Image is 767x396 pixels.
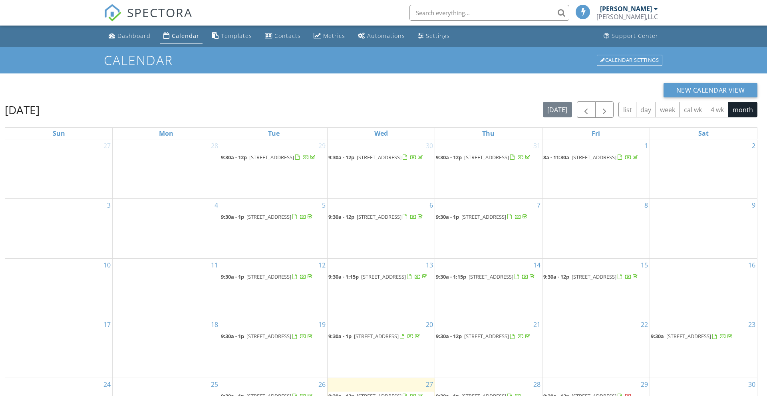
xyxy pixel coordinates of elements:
[105,199,112,212] a: Go to August 3, 2025
[436,213,529,220] a: 9:30a - 1p [STREET_ADDRESS]
[542,139,650,199] td: Go to August 1, 2025
[436,272,541,282] a: 9:30a - 1:15p [STREET_ADDRESS]
[221,333,314,340] a: 9:30a - 1p [STREET_ADDRESS]
[221,332,326,341] a: 9:30a - 1p [STREET_ADDRESS]
[532,378,542,391] a: Go to August 28, 2025
[328,273,429,280] a: 9:30a - 1:15p [STREET_ADDRESS]
[172,32,199,40] div: Calendar
[435,139,542,199] td: Go to July 31, 2025
[639,318,650,331] a: Go to August 22, 2025
[596,54,663,67] a: Calendar Settings
[5,318,113,378] td: Go to August 17, 2025
[357,213,401,220] span: [STREET_ADDRESS]
[220,258,328,318] td: Go to August 12, 2025
[747,259,757,271] a: Go to August 16, 2025
[367,32,405,40] div: Automations
[636,102,656,117] button: day
[221,154,317,161] a: 9:30a - 12p [STREET_ADDRESS]
[357,154,401,161] span: [STREET_ADDRESS]
[113,258,220,318] td: Go to August 11, 2025
[643,199,650,212] a: Go to August 8, 2025
[209,378,220,391] a: Go to August 25, 2025
[436,213,459,220] span: 9:30a - 1p
[436,332,541,341] a: 9:30a - 12p [STREET_ADDRESS]
[209,139,220,152] a: Go to July 28, 2025
[650,198,757,258] td: Go to August 9, 2025
[697,128,710,139] a: Saturday
[436,273,466,280] span: 9:30a - 1:15p
[600,29,662,44] a: Support Center
[328,154,354,161] span: 9:30a - 12p
[643,139,650,152] a: Go to August 1, 2025
[650,139,757,199] td: Go to August 2, 2025
[266,128,281,139] a: Tuesday
[328,273,359,280] span: 9:30a - 1:15p
[435,258,542,318] td: Go to August 14, 2025
[328,154,424,161] a: 9:30a - 12p [STREET_ADDRESS]
[221,212,326,222] a: 9:30a - 1p [STREET_ADDRESS]
[102,318,112,331] a: Go to August 17, 2025
[5,198,113,258] td: Go to August 3, 2025
[373,128,389,139] a: Wednesday
[5,139,113,199] td: Go to July 27, 2025
[436,154,532,161] a: 9:30a - 12p [STREET_ADDRESS]
[5,102,40,118] h2: [DATE]
[532,259,542,271] a: Go to August 14, 2025
[328,139,435,199] td: Go to July 30, 2025
[747,378,757,391] a: Go to August 30, 2025
[532,318,542,331] a: Go to August 21, 2025
[104,11,193,28] a: SPECTORA
[572,273,616,280] span: [STREET_ADDRESS]
[597,55,662,66] div: Calendar Settings
[747,318,757,331] a: Go to August 23, 2025
[328,318,435,378] td: Go to August 20, 2025
[436,333,532,340] a: 9:30a - 12p [STREET_ADDRESS]
[221,213,244,220] span: 9:30a - 1p
[464,154,509,161] span: [STREET_ADDRESS]
[650,258,757,318] td: Go to August 16, 2025
[51,128,67,139] a: Sunday
[436,154,462,161] span: 9:30a - 12p
[246,333,291,340] span: [STREET_ADDRESS]
[328,213,354,220] span: 9:30a - 12p
[213,199,220,212] a: Go to August 4, 2025
[436,273,536,280] a: 9:30a - 1:15p [STREET_ADDRESS]
[105,29,154,44] a: Dashboard
[680,102,707,117] button: cal wk
[317,139,327,152] a: Go to July 29, 2025
[596,13,658,21] div: Jim Huffman,LLC
[666,333,711,340] span: [STREET_ADDRESS]
[590,128,602,139] a: Friday
[221,272,326,282] a: 9:30a - 1p [STREET_ADDRESS]
[102,139,112,152] a: Go to July 27, 2025
[706,102,728,117] button: 4 wk
[543,154,639,161] a: 8a - 11:30a [STREET_ADDRESS]
[104,53,663,67] h1: Calendar
[639,378,650,391] a: Go to August 29, 2025
[651,332,756,341] a: 9:30a [STREET_ADDRESS]
[127,4,193,21] span: SPECTORA
[320,199,327,212] a: Go to August 5, 2025
[542,258,650,318] td: Go to August 15, 2025
[354,333,399,340] span: [STREET_ADDRESS]
[317,259,327,271] a: Go to August 12, 2025
[424,259,435,271] a: Go to August 13, 2025
[426,32,450,40] div: Settings
[102,259,112,271] a: Go to August 10, 2025
[221,32,252,40] div: Templates
[750,139,757,152] a: Go to August 2, 2025
[409,5,569,21] input: Search everything...
[102,378,112,391] a: Go to August 24, 2025
[221,273,314,280] a: 9:30a - 1p [STREET_ADDRESS]
[415,29,453,44] a: Settings
[209,29,255,44] a: Templates
[543,154,569,161] span: 8a - 11:30a
[651,333,734,340] a: 9:30a [STREET_ADDRESS]
[104,4,121,22] img: The Best Home Inspection Software - Spectora
[328,212,434,222] a: 9:30a - 12p [STREET_ADDRESS]
[542,318,650,378] td: Go to August 22, 2025
[310,29,348,44] a: Metrics
[117,32,151,40] div: Dashboard
[328,333,421,340] a: 9:30a - 1p [STREET_ADDRESS]
[656,102,680,117] button: week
